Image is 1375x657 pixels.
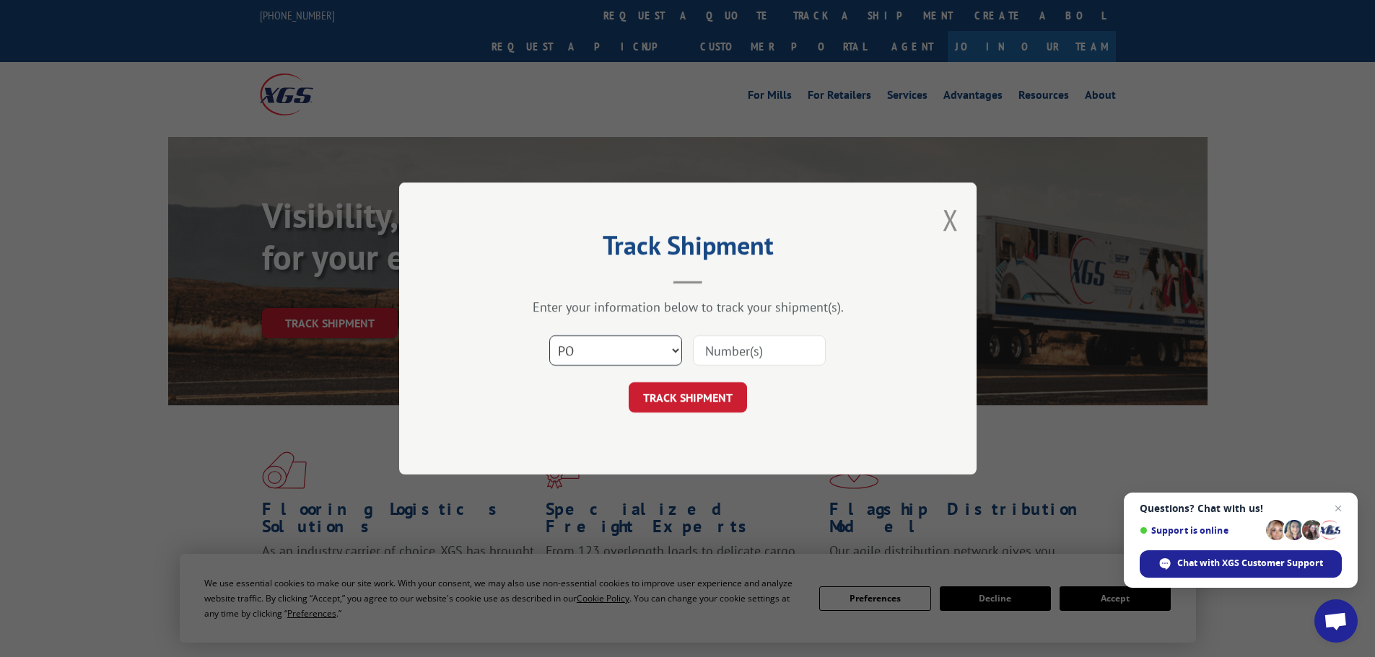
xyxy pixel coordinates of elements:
[629,382,747,413] button: TRACK SHIPMENT
[693,335,826,366] input: Number(s)
[1330,500,1347,517] span: Close chat
[471,299,904,315] div: Enter your information below to track your shipment(s).
[943,200,959,239] button: Close modal
[471,235,904,263] h2: Track Shipment
[1140,550,1342,578] div: Chat with XGS Customer Support
[1140,503,1342,514] span: Questions? Chat with us!
[1140,525,1261,536] span: Support is online
[1177,557,1323,570] span: Chat with XGS Customer Support
[1314,599,1358,643] div: Open chat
